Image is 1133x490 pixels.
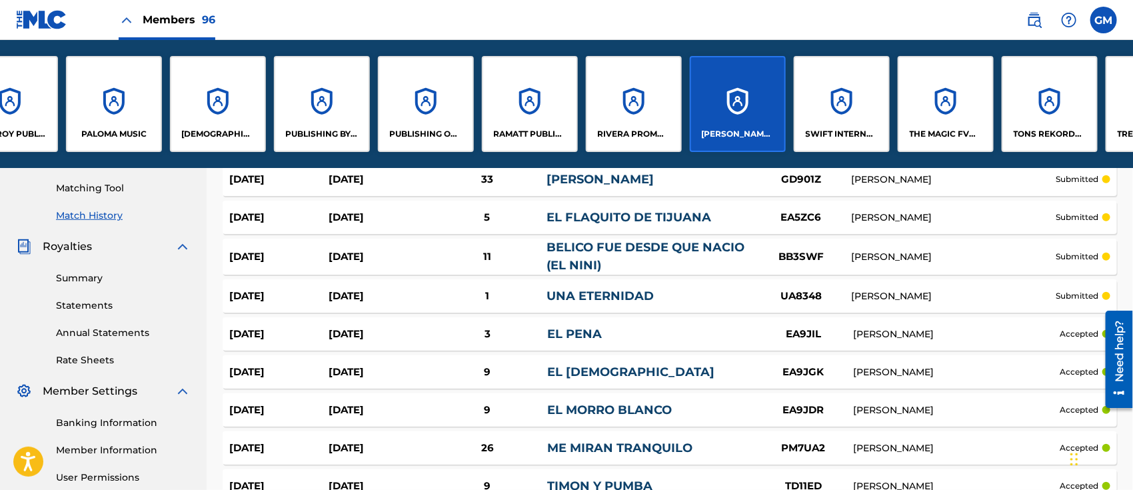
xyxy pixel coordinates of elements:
img: search [1026,12,1042,28]
div: EA9JGK [753,365,853,380]
a: Member Information [56,443,191,457]
div: [DATE] [329,403,428,418]
p: PUBLISHING BY YELLOWROOM, LLC [286,128,359,140]
div: 9 [428,365,547,380]
span: Members [143,12,215,27]
div: 26 [428,441,547,456]
p: RAMATT PUBLISHING LLC [494,128,566,140]
div: [DATE] [229,403,329,418]
div: GD901Z [751,172,851,187]
a: [PERSON_NAME] [547,172,654,187]
div: [DATE] [229,210,329,225]
div: [PERSON_NAME] [853,365,1060,379]
a: Summary [56,271,191,285]
img: MLC Logo [16,10,67,29]
div: [PERSON_NAME] [853,403,1060,417]
a: EL PENA [547,327,602,341]
div: [DATE] [229,289,329,304]
a: ME MIRAN TRANQUILO [547,441,692,455]
img: expand [175,239,191,255]
p: accepted [1060,404,1098,416]
div: [DATE] [229,172,329,187]
div: 1 [428,289,547,304]
a: AccountsRIVERA PROMOTIONS, LLC [586,56,682,152]
div: 9 [428,403,547,418]
div: User Menu [1090,7,1117,33]
a: Statements [56,299,191,313]
div: 33 [428,172,547,187]
a: Matching Tool [56,181,191,195]
div: UA8348 [751,289,851,304]
p: accepted [1060,328,1098,340]
a: Public Search [1021,7,1048,33]
p: PROFETA MUSIC, LLC [182,128,255,140]
a: EL FLAQUITO DE TIJUANA [547,210,711,225]
div: [PERSON_NAME] [851,250,1056,264]
p: submitted [1056,251,1098,263]
div: [DATE] [229,327,329,342]
p: THE MAGIC FVC LLC [910,128,982,140]
p: RODELO MUSIC LLC [702,128,774,140]
p: accepted [1060,366,1098,378]
a: EL MORRO BLANCO [547,403,672,417]
div: [PERSON_NAME] [853,441,1060,455]
div: 11 [428,249,547,265]
p: SWIFT INTERNATIONAL MUSIC, LLC [806,128,878,140]
div: [DATE] [329,289,428,304]
a: Accounts[PERSON_NAME] MUSIC LLC [690,56,786,152]
iframe: Resource Center [1096,306,1133,413]
p: RIVERA PROMOTIONS, LLC [598,128,670,140]
p: TONS REKORDSZ INC [1014,128,1086,140]
div: [DATE] [329,249,428,265]
a: Banking Information [56,416,191,430]
a: User Permissions [56,471,191,485]
a: Match History [56,209,191,223]
div: EA9JDR [753,403,853,418]
div: 5 [428,210,547,225]
div: Drag [1070,439,1078,479]
a: AccountsTONS REKORDSZ INC [1002,56,1098,152]
p: submitted [1056,211,1098,223]
a: EL [DEMOGRAPHIC_DATA] [547,365,714,379]
a: AccountsPALOMA MUSIC [66,56,162,152]
img: help [1061,12,1077,28]
iframe: Chat Widget [1066,426,1133,490]
img: expand [175,383,191,399]
div: EA5ZC6 [751,210,851,225]
div: EA9JIL [753,327,853,342]
a: Rate Sheets [56,353,191,367]
a: AccountsSWIFT INTERNATIONAL MUSIC, LLC [794,56,890,152]
span: 96 [202,13,215,26]
a: Accounts[DEMOGRAPHIC_DATA] MUSIC, LLC [170,56,266,152]
div: PM7UA2 [753,441,853,456]
p: accepted [1060,442,1098,454]
a: UNA ETERNIDAD [547,289,654,303]
a: AccountsTHE MAGIC FVC LLC [898,56,994,152]
div: [DATE] [329,441,428,456]
div: [DATE] [329,210,428,225]
a: AccountsPUBLISHING BY YELLOWROOM, LLC [274,56,370,152]
div: [PERSON_NAME] [851,211,1056,225]
p: submitted [1056,173,1098,185]
a: Annual Statements [56,326,191,340]
a: AccountsPUBLISHING OF KEVIN AMF LLC [378,56,474,152]
p: PALOMA MUSIC [81,128,147,140]
div: [PERSON_NAME] [851,173,1056,187]
div: BB3SWF [751,249,851,265]
div: [DATE] [229,365,329,380]
img: Close [119,12,135,28]
div: [DATE] [329,365,428,380]
div: [DATE] [329,172,428,187]
a: BELICO FUE DESDE QUE NACIO (EL NINI) [547,240,744,273]
div: [PERSON_NAME] [853,327,1060,341]
span: Royalties [43,239,92,255]
a: AccountsRAMATT PUBLISHING LLC [482,56,578,152]
p: PUBLISHING OF KEVIN AMF LLC [390,128,463,140]
img: Member Settings [16,383,32,399]
div: [DATE] [229,441,329,456]
div: Help [1056,7,1082,33]
p: submitted [1056,290,1098,302]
